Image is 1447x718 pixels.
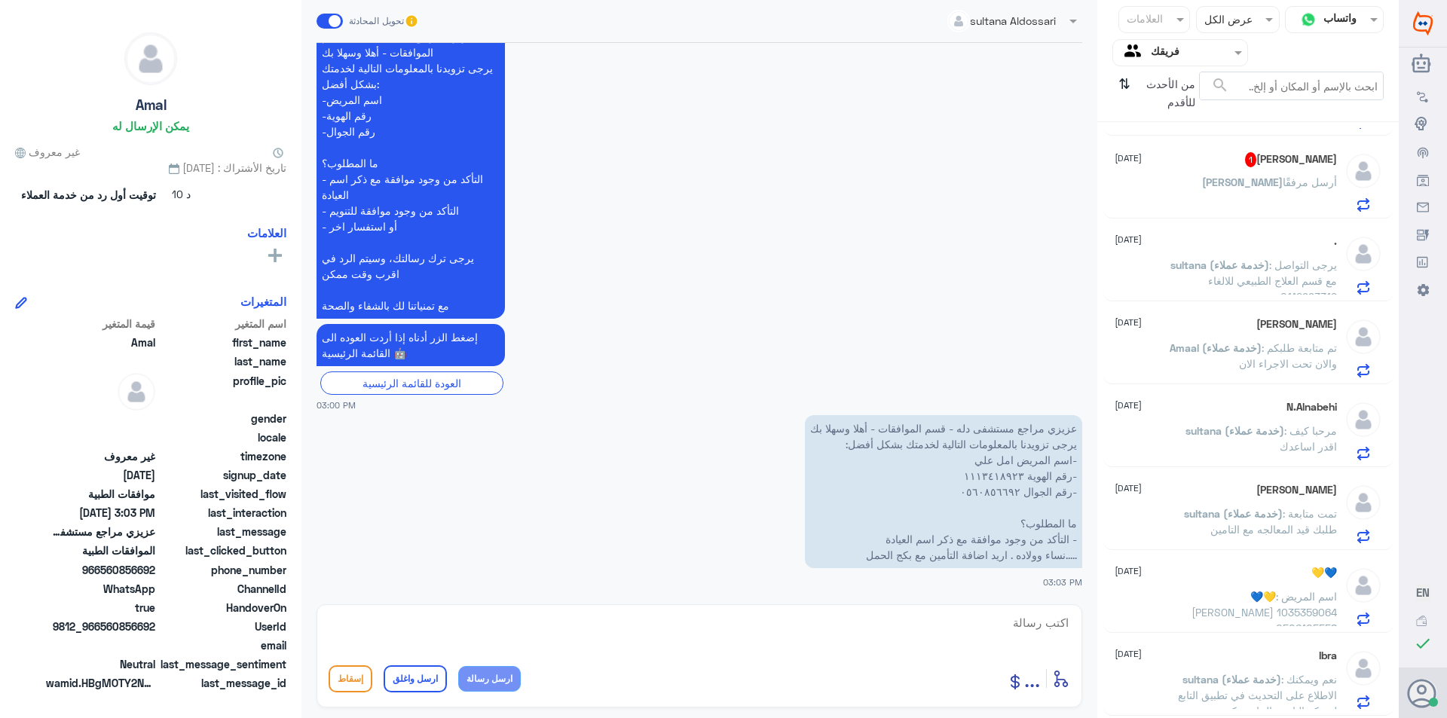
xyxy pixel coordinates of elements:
span: [DATE] [1115,564,1142,578]
h5: Sara Alghannam [1245,152,1337,167]
img: yourTeam.svg [1124,41,1147,64]
span: تاريخ الأشتراك : [DATE] [15,160,286,176]
span: null [46,411,155,426]
h5: 💙💛 [1311,567,1337,579]
img: defaultAdmin.png [1345,235,1382,273]
span: 03:00 PM [317,399,356,411]
span: last_interaction [158,505,286,521]
span: اسم المتغير [158,316,286,332]
h5: N.Alnabehi [1286,401,1337,414]
span: 10 د [161,182,202,209]
div: العودة للقائمة الرئيسية [320,371,503,395]
span: توقيت أول رد من خدمة العملاء [21,187,156,203]
img: defaultAdmin.png [1345,484,1382,521]
span: last_message [158,524,286,539]
img: defaultAdmin.png [1345,152,1382,190]
span: sultana (خدمة عملاء) [1182,673,1281,686]
span: 966560856692 [46,562,155,578]
span: timezone [158,448,286,464]
span: Amaal (خدمة عملاء) [1170,341,1262,354]
span: EN [1416,585,1430,599]
span: [PERSON_NAME] [1202,176,1283,188]
span: wamid.HBgMOTY2NTYwODU2NjkyFQIAEhggRUZFMTg0RUNBNkVGRTY0NDdFNDU5OTRBNDkzNEREOTEA [46,675,155,691]
span: null [46,429,155,445]
span: email [158,637,286,653]
span: [DATE] [1115,233,1142,246]
img: whatsapp.png [1297,8,1320,31]
img: defaultAdmin.png [1345,567,1382,604]
span: تحويل المحادثة [349,14,404,28]
span: [DATE] [1115,316,1142,329]
span: profile_pic [158,373,286,408]
span: first_name [158,335,286,350]
span: signup_date [158,467,286,483]
h5: Nada Abdullah [1256,318,1337,331]
i: ⇅ [1118,72,1130,110]
span: Amal [46,335,155,350]
span: [DATE] [1115,481,1142,495]
span: gender [158,411,286,426]
h5: Ibrahim A Abdalla [1256,484,1337,496]
button: search [1211,73,1229,98]
span: 1 [1245,152,1256,167]
img: defaultAdmin.png [125,33,176,84]
button: ... [1024,661,1040,695]
span: [DATE] [1115,399,1142,412]
p: 13/8/2025, 3:00 PM [317,23,505,319]
span: last_message_id [158,675,286,691]
img: defaultAdmin.png [1345,401,1382,438]
span: عزيزي مراجع مستشفى دله - قسم الموافقات - أهلا وسهلا بك يرجى تزويدنا بالمعلومات التالية لخدمتك بشك... [46,524,155,539]
span: 2025-08-13T12:03:02.952Z [46,505,155,521]
span: last_message_sentiment [158,656,286,672]
span: من الأحدث للأقدم [1136,72,1199,115]
img: defaultAdmin.png [1345,318,1382,356]
span: 2 [46,581,155,597]
span: موافقات الطبية [46,486,155,502]
img: defaultAdmin.png [1345,649,1382,687]
span: ... [1024,665,1040,692]
span: null [46,637,155,653]
button: الصورة الشخصية [1409,679,1437,707]
span: [DATE] [1115,647,1142,661]
span: قيمة المتغير [46,316,155,332]
span: : تم متابعة طلبكم والان تحت الاجراء الان [1239,341,1337,370]
span: أرسل مرفقًا [1283,176,1337,188]
p: 13/8/2025, 3:00 PM [317,324,505,366]
input: ابحث بالإسم أو المكان أو إلخ.. [1200,72,1383,99]
span: 03:03 PM [1043,577,1082,587]
span: غير معروف [46,448,155,464]
span: last_name [158,353,286,369]
h6: يمكن الإرسال له [112,119,189,133]
span: last_visited_flow [158,486,286,502]
h5: . [1334,235,1337,248]
span: HandoverOn [158,600,286,616]
span: : نعم ويمكنك الاطلاع على التحديث في تطبيق التابع لشركة التامين الخاص بكم [1178,673,1337,717]
img: Widebot Logo [1413,11,1433,35]
span: الموافقات الطبية [46,542,155,558]
img: defaultAdmin.png [118,373,155,411]
span: غير معروف [15,144,80,160]
span: 0 [46,656,155,672]
button: ارسل رسالة [458,666,521,692]
span: locale [158,429,286,445]
span: : يرجى التواصل مع قسم العلاج الطبيعي للالغاء 0112993319 [1208,258,1337,303]
span: 2025-08-03T08:47:22.516Z [46,467,155,483]
span: sultana (خدمة عملاء) [1184,507,1283,520]
span: ChannelId [158,581,286,597]
button: إسقاط [329,665,372,692]
span: : اسم المريض [PERSON_NAME] 1035359064 0506105558 [1192,590,1337,634]
h6: العلامات [247,226,286,240]
h5: Ibra [1319,649,1337,662]
span: sultana (خدمة عملاء) [1185,424,1284,437]
h5: Amal [136,96,167,114]
span: : مرحبا كيف اقدر اساعدك [1280,424,1337,453]
button: EN [1416,585,1430,600]
button: ارسل واغلق [384,665,447,692]
span: search [1211,76,1229,94]
span: last_clicked_button [158,542,286,558]
span: phone_number [158,562,286,578]
span: [DATE] [1115,151,1142,165]
h6: المتغيرات [240,295,286,308]
p: 13/8/2025, 3:03 PM [805,415,1082,568]
span: UserId [158,619,286,634]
